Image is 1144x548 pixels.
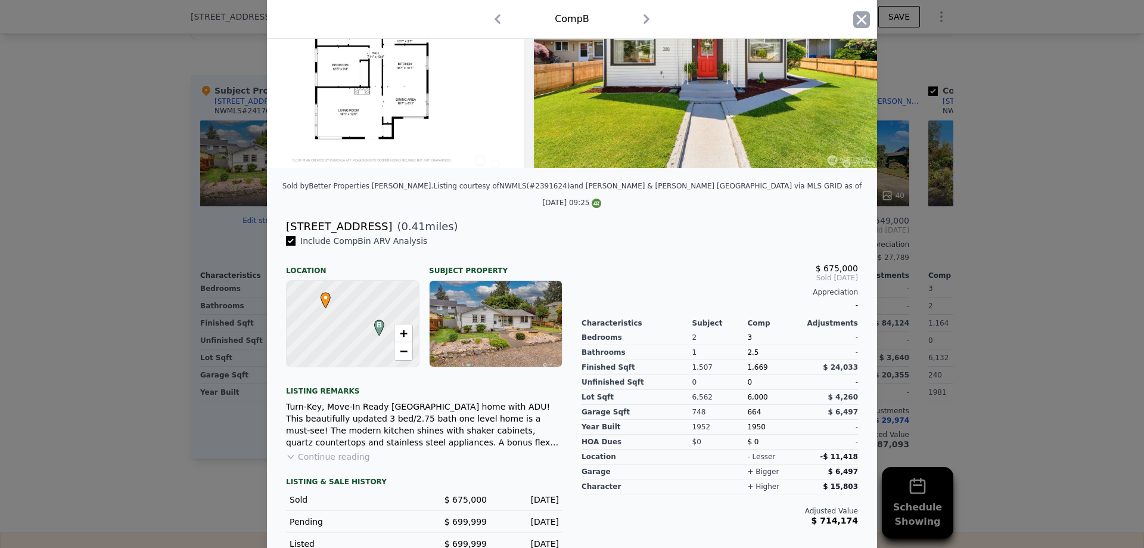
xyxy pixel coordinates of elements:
button: Continue reading [286,451,370,463]
span: $ 6,497 [828,467,858,476]
span: • [318,289,334,306]
div: Appreciation [582,287,858,297]
div: [DATE] [496,516,559,528]
div: Sold [290,494,415,506]
div: 748 [692,405,748,420]
span: ( miles) [392,218,458,235]
span: $ 0 [747,438,758,446]
span: $ 714,174 [812,516,858,525]
span: $ 4,260 [828,393,858,401]
span: $ 699,999 [444,517,487,527]
span: 1,669 [747,363,767,371]
div: 2 [692,330,748,345]
span: $ 675,000 [816,264,858,273]
div: Turn-Key, Move-In Ready [GEOGRAPHIC_DATA] home with ADU! This beautifully updated 3 bed/2.75 bath... [286,401,562,448]
div: 1950 [747,420,803,435]
div: 0 [692,375,748,390]
span: + [400,326,408,340]
div: [DATE] [496,494,559,506]
div: HOA Dues [582,435,692,450]
div: [STREET_ADDRESS] [286,218,392,235]
div: Year Built [582,420,692,435]
div: garage [582,465,692,479]
div: Unfinished Sqft [582,375,692,390]
div: - [803,420,858,435]
span: 0.41 [402,220,425,233]
div: Garage Sqft [582,405,692,420]
div: - [803,435,858,450]
span: 6,000 [747,393,767,401]
span: $ 15,803 [823,482,858,491]
div: 1 [692,345,748,360]
div: + higher [747,482,779,491]
div: • [318,292,325,299]
span: B [371,320,387,330]
div: Comp [747,318,803,328]
div: B [371,320,378,327]
div: + bigger [747,467,779,476]
div: Listing courtesy of NWMLS (#2391624) and [PERSON_NAME] & [PERSON_NAME] [GEOGRAPHIC_DATA] via MLS ... [433,182,862,207]
span: Include Comp B in ARV Analysis [296,236,432,246]
div: - [582,297,858,314]
div: - lesser [747,452,775,462]
img: NWMLS Logo [592,199,601,208]
div: Bedrooms [582,330,692,345]
span: -$ 11,418 [820,453,858,461]
div: LISTING & SALE HISTORY [286,477,562,489]
div: 1,507 [692,360,748,375]
span: − [400,343,408,358]
div: Characteristics [582,318,692,328]
div: Adjusted Value [582,506,858,516]
div: Comp B [555,12,589,26]
div: Subject Property [429,256,562,275]
div: Sold by Better Properties [PERSON_NAME] . [282,182,434,190]
div: Listing remarks [286,377,562,396]
div: Location [286,256,419,275]
span: $ 675,000 [444,495,487,504]
span: Sold [DATE] [582,273,858,283]
div: location [582,450,692,465]
span: $ 6,497 [828,408,858,416]
a: Zoom in [394,324,412,342]
div: 6,562 [692,390,748,405]
div: Subject [692,318,748,328]
div: 1952 [692,420,748,435]
div: 2.5 [747,345,803,360]
a: Zoom out [394,342,412,360]
div: Bathrooms [582,345,692,360]
span: 664 [747,408,761,416]
div: character [582,479,692,494]
div: - [803,345,858,360]
span: 0 [747,378,752,386]
span: 3 [747,333,752,342]
div: Pending [290,516,415,528]
div: - [803,375,858,390]
div: $0 [692,435,748,450]
span: $ 24,033 [823,363,858,371]
div: Lot Sqft [582,390,692,405]
div: Finished Sqft [582,360,692,375]
div: - [803,330,858,345]
div: Adjustments [803,318,858,328]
